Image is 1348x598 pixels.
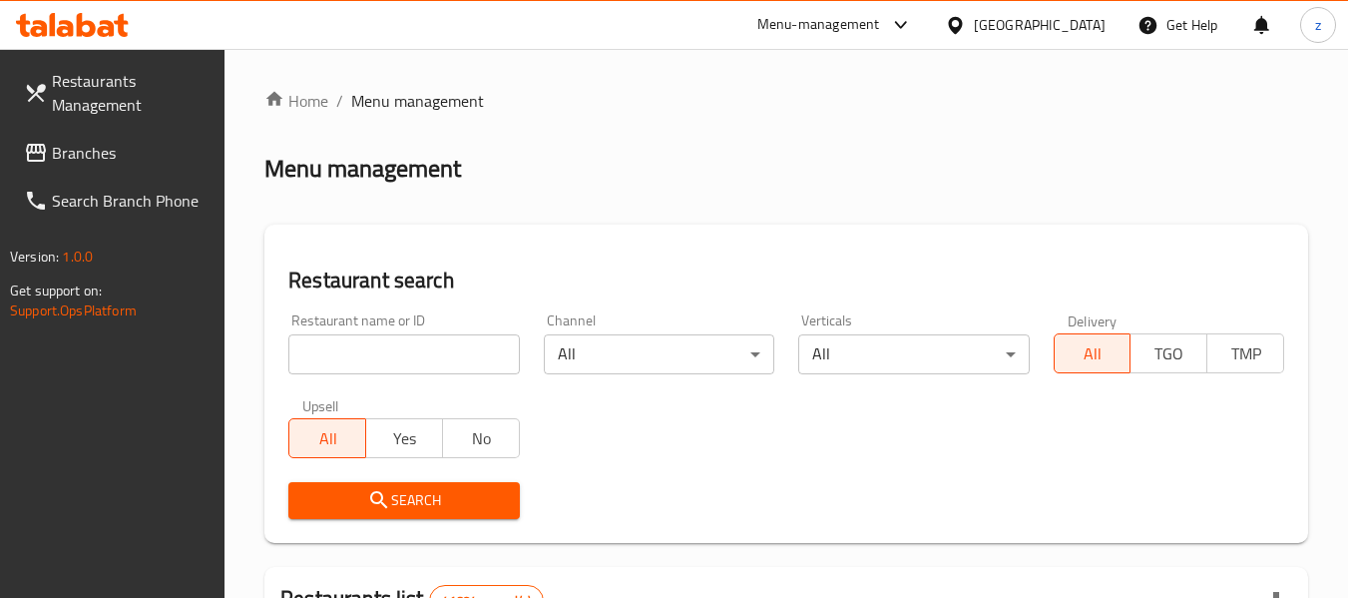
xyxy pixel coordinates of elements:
[52,69,210,117] span: Restaurants Management
[8,129,225,177] a: Branches
[798,334,1029,374] div: All
[10,244,59,270] span: Version:
[1068,313,1118,327] label: Delivery
[8,57,225,129] a: Restaurants Management
[1138,339,1199,368] span: TGO
[288,334,519,374] input: Search for restaurant name or ID..
[442,418,520,458] button: No
[264,89,328,113] a: Home
[297,424,358,453] span: All
[1129,333,1207,373] button: TGO
[10,298,137,323] a: Support.OpsPlatform
[451,424,512,453] span: No
[1315,14,1321,36] span: z
[1206,333,1284,373] button: TMP
[374,424,435,453] span: Yes
[264,89,1308,113] nav: breadcrumb
[302,398,339,412] label: Upsell
[52,189,210,213] span: Search Branch Phone
[8,177,225,225] a: Search Branch Phone
[288,418,366,458] button: All
[52,141,210,165] span: Branches
[10,278,102,303] span: Get support on:
[974,14,1106,36] div: [GEOGRAPHIC_DATA]
[1054,333,1131,373] button: All
[544,334,774,374] div: All
[1215,339,1276,368] span: TMP
[264,153,461,185] h2: Menu management
[288,266,1284,296] h2: Restaurant search
[304,488,503,513] span: Search
[62,244,93,270] span: 1.0.0
[1063,339,1123,368] span: All
[365,418,443,458] button: Yes
[757,13,880,37] div: Menu-management
[336,89,343,113] li: /
[351,89,484,113] span: Menu management
[288,482,519,519] button: Search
